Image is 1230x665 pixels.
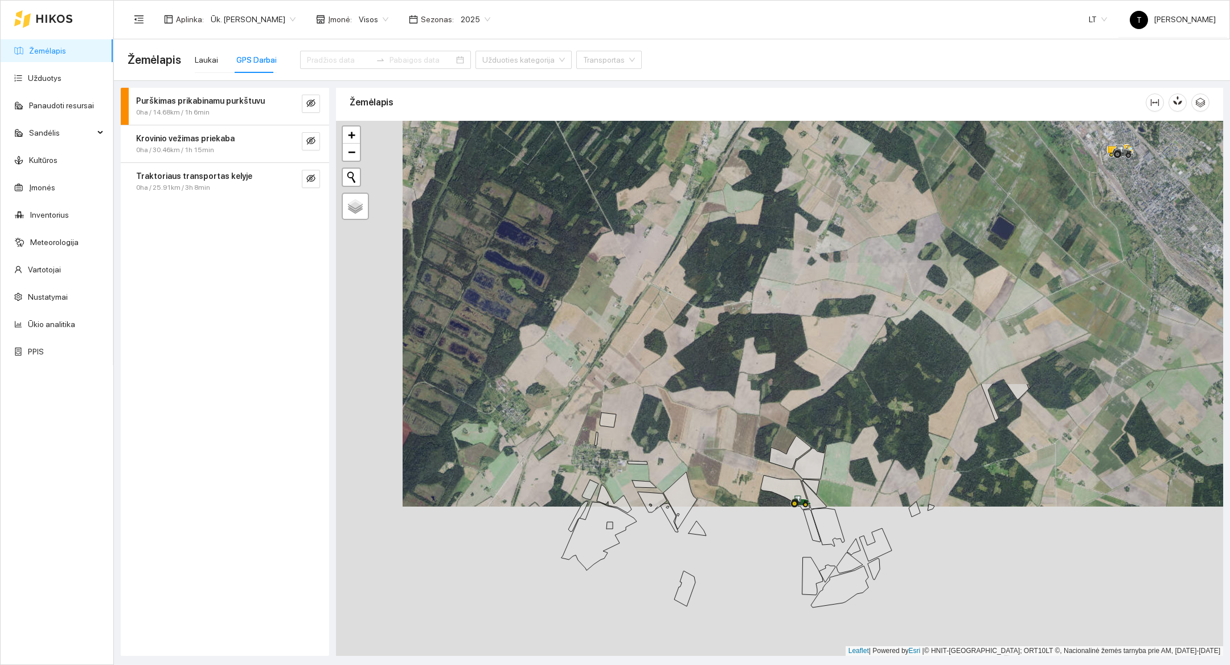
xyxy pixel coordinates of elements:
div: GPS Darbai [236,54,277,66]
div: Laukai [195,54,218,66]
span: | [922,647,924,655]
div: Purškimas prikabinamu purkštuvu0ha / 14.68km / 1h 6mineye-invisible [121,88,329,125]
button: eye-invisible [302,132,320,150]
div: Žemėlapis [350,86,1146,119]
a: Zoom in [343,127,360,144]
span: 0ha / 25.91km / 3h 8min [136,182,210,193]
a: Panaudoti resursai [29,101,94,110]
span: eye-invisible [306,136,315,147]
input: Pradžios data [307,54,371,66]
span: Sandėlis [29,121,94,144]
span: − [348,145,355,159]
a: Ūkio analitika [28,320,75,329]
span: + [348,128,355,142]
a: Layers [343,194,368,219]
span: Visos [359,11,388,28]
a: Kultūros [29,156,58,165]
a: PPIS [28,347,44,356]
button: column-width [1146,93,1164,112]
button: eye-invisible [302,95,320,113]
button: menu-fold [128,8,150,31]
span: 0ha / 30.46km / 1h 15min [136,145,214,156]
span: Ūk. Sigitas Krivickas [211,11,296,28]
div: | Powered by © HNIT-[GEOGRAPHIC_DATA]; ORT10LT ©, Nacionalinė žemės tarnyba prie AM, [DATE]-[DATE] [846,646,1223,656]
strong: Purškimas prikabinamu purkštuvu [136,96,265,105]
a: Zoom out [343,144,360,161]
span: menu-fold [134,14,144,25]
span: swap-right [376,55,385,64]
a: Leaflet [848,647,869,655]
div: Traktoriaus transportas kelyje0ha / 25.91km / 3h 8mineye-invisible [121,163,329,200]
span: Sezonas : [421,13,454,26]
a: Esri [909,647,921,655]
span: T [1137,11,1142,29]
a: Nustatymai [28,292,68,301]
a: Žemėlapis [29,46,66,55]
button: eye-invisible [302,170,320,188]
span: 2025 [461,11,490,28]
a: Vartotojai [28,265,61,274]
input: Pabaigos data [389,54,454,66]
span: eye-invisible [306,174,315,185]
span: to [376,55,385,64]
span: calendar [409,15,418,24]
span: 0ha / 14.68km / 1h 6min [136,107,210,118]
span: [PERSON_NAME] [1130,15,1216,24]
span: Žemėlapis [128,51,181,69]
span: Įmonė : [328,13,352,26]
a: Užduotys [28,74,61,83]
span: LT [1089,11,1107,28]
span: column-width [1146,98,1163,107]
a: Įmonės [29,183,55,192]
span: shop [316,15,325,24]
span: Aplinka : [176,13,204,26]
span: layout [164,15,173,24]
span: eye-invisible [306,99,315,109]
a: Meteorologija [30,238,79,247]
button: Initiate a new search [343,169,360,186]
strong: Krovinio vežimas priekaba [136,134,235,143]
div: Krovinio vežimas priekaba0ha / 30.46km / 1h 15mineye-invisible [121,125,329,162]
a: Inventorius [30,210,69,219]
strong: Traktoriaus transportas kelyje [136,172,252,181]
